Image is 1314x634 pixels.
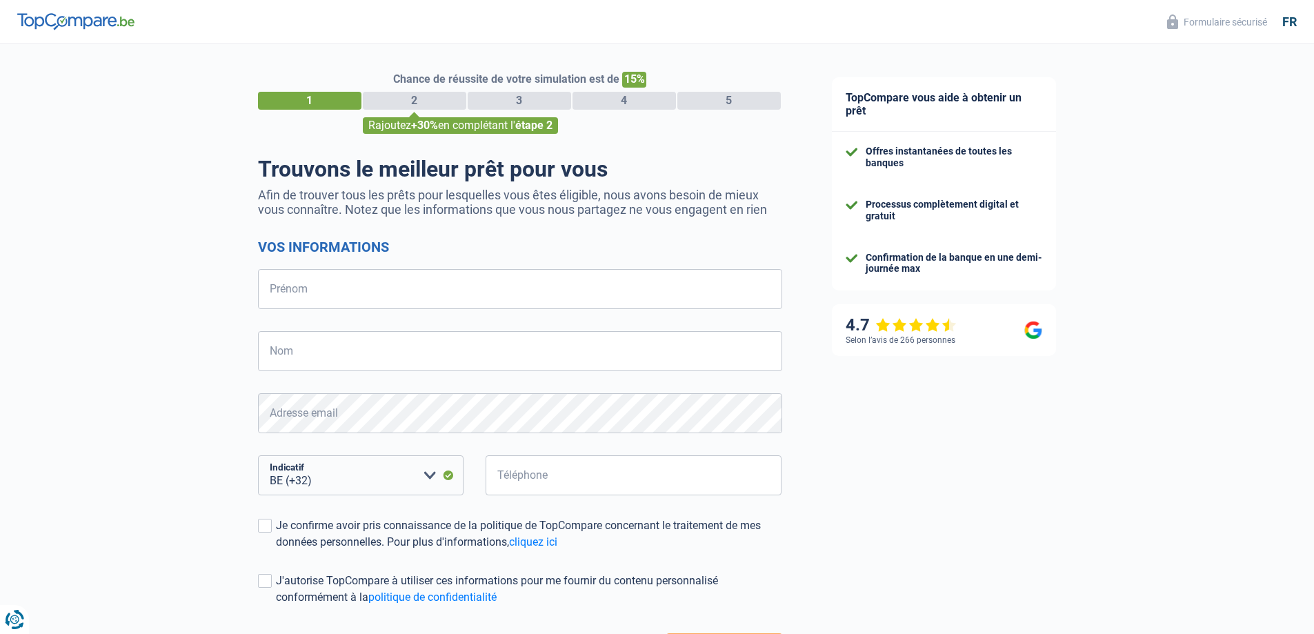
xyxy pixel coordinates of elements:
div: J'autorise TopCompare à utiliser ces informations pour me fournir du contenu personnalisé conform... [276,573,782,606]
div: Selon l’avis de 266 personnes [846,335,955,345]
div: 4.7 [846,315,957,335]
h1: Trouvons le meilleur prêt pour vous [258,156,782,182]
div: Je confirme avoir pris connaissance de la politique de TopCompare concernant le traitement de mes... [276,517,782,551]
div: 2 [363,92,466,110]
span: étape 2 [515,119,553,132]
div: Offres instantanées de toutes les banques [866,146,1042,169]
div: TopCompare vous aide à obtenir un prêt [832,77,1056,132]
div: 1 [258,92,361,110]
div: 4 [573,92,676,110]
div: Processus complètement digital et gratuit [866,199,1042,222]
button: Formulaire sécurisé [1159,10,1275,33]
p: Afin de trouver tous les prêts pour lesquelles vous êtes éligible, nous avons besoin de mieux vou... [258,188,782,217]
a: cliquez ici [509,535,557,548]
span: Chance de réussite de votre simulation est de [393,72,619,86]
input: 401020304 [486,455,782,495]
div: Confirmation de la banque en une demi-journée max [866,252,1042,275]
div: Rajoutez en complétant l' [363,117,558,134]
a: politique de confidentialité [368,591,497,604]
span: 15% [622,72,646,88]
div: 3 [468,92,571,110]
div: fr [1282,14,1297,30]
h2: Vos informations [258,239,782,255]
div: 5 [677,92,781,110]
img: TopCompare Logo [17,13,135,30]
span: +30% [411,119,438,132]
